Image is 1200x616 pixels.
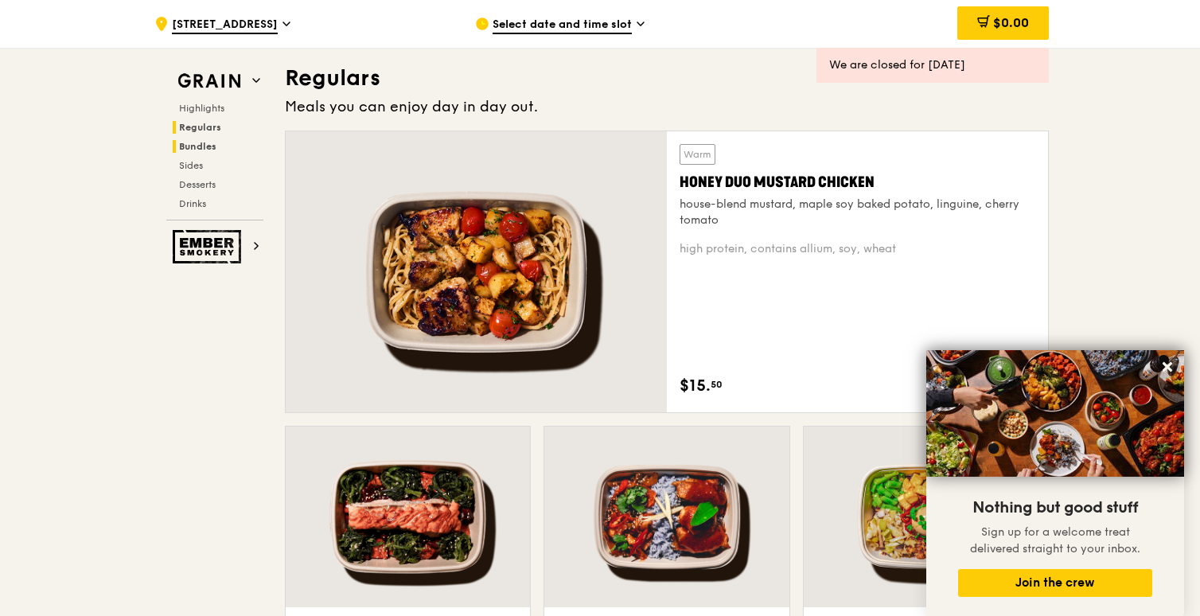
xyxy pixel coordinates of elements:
div: Honey Duo Mustard Chicken [680,171,1035,193]
span: Drinks [179,198,206,209]
button: Close [1155,354,1180,380]
span: Bundles [179,141,216,152]
div: house-blend mustard, maple soy baked potato, linguine, cherry tomato [680,197,1035,228]
div: high protein, contains allium, soy, wheat [680,241,1035,257]
img: Ember Smokery web logo [173,230,246,263]
span: $15. [680,374,711,398]
div: Meals you can enjoy day in day out. [285,96,1049,118]
div: We are closed for [DATE] [829,57,1036,73]
div: Warm [680,144,715,165]
span: Sides [179,160,203,171]
span: Select date and time slot [493,17,632,34]
span: Nothing but good stuff [972,498,1138,517]
h3: Regulars [285,64,1049,92]
span: Desserts [179,179,216,190]
span: Highlights [179,103,224,114]
span: [STREET_ADDRESS] [172,17,278,34]
span: Regulars [179,122,221,133]
span: Sign up for a welcome treat delivered straight to your inbox. [970,525,1140,556]
img: Grain web logo [173,67,246,96]
span: 50 [711,378,723,391]
button: Join the crew [958,569,1152,597]
img: DSC07876-Edit02-Large.jpeg [926,350,1184,477]
span: $0.00 [993,15,1029,30]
